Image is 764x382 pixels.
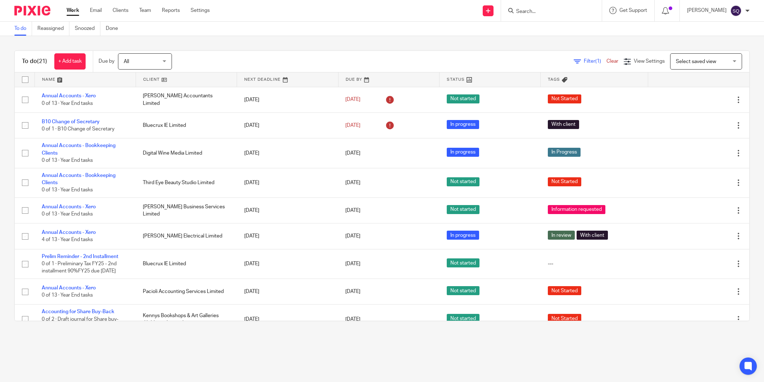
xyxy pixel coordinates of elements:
[54,53,86,70] a: + Add task
[447,205,479,214] span: Not started
[595,59,601,64] span: (1)
[237,112,338,138] td: [DATE]
[42,119,100,124] a: B10 Change of Secretary
[42,158,93,163] span: 0 of 13 · Year End tasks
[42,309,114,314] a: Accounting for Share Buy-Back
[548,120,579,129] span: With client
[136,168,237,197] td: Third Eye Beauty Studio Limited
[237,223,338,249] td: [DATE]
[42,293,93,298] span: 0 of 13 · Year End tasks
[548,286,581,295] span: Not Started
[14,6,50,15] img: Pixie
[113,7,128,14] a: Clients
[42,126,114,132] span: 0 of 1 · B10 Change of Secretary
[237,138,338,168] td: [DATE]
[345,180,360,185] span: [DATE]
[237,305,338,334] td: [DATE]
[447,94,479,103] span: Not started
[162,7,180,14] a: Reports
[37,58,47,64] span: (21)
[584,59,606,64] span: Filter
[136,279,237,305] td: Pacioli Accounting Services Limited
[90,7,102,14] a: Email
[136,138,237,168] td: Digital Wine Media Limited
[136,305,237,334] td: Kennys Bookshops & Art Galleries (Holdings) Limited
[548,77,560,81] span: Tags
[106,22,123,36] a: Done
[237,279,338,305] td: [DATE]
[99,58,114,65] p: Due by
[237,249,338,279] td: [DATE]
[606,59,618,64] a: Clear
[676,59,716,64] span: Select saved view
[42,212,93,217] span: 0 of 13 · Year End tasks
[237,168,338,197] td: [DATE]
[22,58,47,65] h1: To do
[345,234,360,239] span: [DATE]
[42,101,93,106] span: 0 of 13 · Year End tasks
[42,187,93,192] span: 0 of 13 · Year End tasks
[42,143,115,155] a: Annual Accounts - Bookkeeping Clients
[548,148,581,157] span: In Progress
[75,22,100,36] a: Snoozed
[345,261,360,266] span: [DATE]
[345,317,360,322] span: [DATE]
[730,5,742,17] img: svg%3E
[447,231,479,240] span: In progress
[577,231,608,240] span: With client
[42,261,117,274] span: 0 of 1 · Preliminary Tax FY25 - 2nd installment 90%FY25 due [DATE]
[136,223,237,249] td: [PERSON_NAME] Electrical Limited
[447,286,479,295] span: Not started
[548,205,605,214] span: Information requested
[237,197,338,223] td: [DATE]
[42,254,118,259] a: Prelim Reminder - 2nd Installment
[345,289,360,294] span: [DATE]
[42,317,118,329] span: 0 of 2 · Draft journal for Share buy-back in Xero
[345,97,360,102] span: [DATE]
[548,231,575,240] span: In review
[136,87,237,112] td: [PERSON_NAME] Accountants Limited
[37,22,69,36] a: Reassigned
[548,260,641,267] div: ---
[42,285,96,290] a: Annual Accounts - Xero
[136,249,237,279] td: Bluecrux IE Limited
[139,7,151,14] a: Team
[67,7,79,14] a: Work
[42,230,96,235] a: Annual Accounts - Xero
[548,314,581,323] span: Not Started
[124,59,129,64] span: All
[42,93,96,98] a: Annual Accounts - Xero
[447,258,479,267] span: Not started
[14,22,32,36] a: To do
[687,7,727,14] p: [PERSON_NAME]
[42,173,115,185] a: Annual Accounts - Bookkeeping Clients
[345,151,360,156] span: [DATE]
[515,9,580,15] input: Search
[634,59,665,64] span: View Settings
[345,123,360,128] span: [DATE]
[42,204,96,209] a: Annual Accounts - Xero
[136,197,237,223] td: [PERSON_NAME] Business Services Limited
[136,112,237,138] td: Bluecrux IE Limited
[447,177,479,186] span: Not started
[548,177,581,186] span: Not Started
[548,94,581,103] span: Not Started
[237,87,338,112] td: [DATE]
[191,7,210,14] a: Settings
[345,208,360,213] span: [DATE]
[42,237,93,243] span: 4 of 13 · Year End tasks
[619,8,647,13] span: Get Support
[447,148,479,157] span: In progress
[447,314,479,323] span: Not started
[447,120,479,129] span: In progress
